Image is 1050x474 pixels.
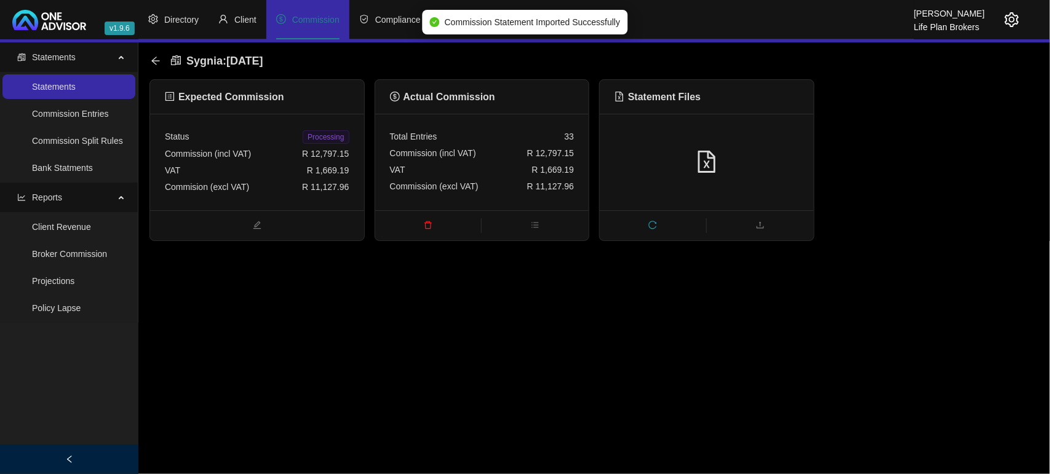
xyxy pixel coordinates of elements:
div: Commission (incl VAT) [165,147,251,160]
span: [DATE] [226,55,263,67]
div: Commission (incl VAT) [390,146,476,160]
div: 33 [564,130,574,143]
span: Compliance [375,15,421,25]
a: Client Revenue [32,222,91,232]
div: [PERSON_NAME] [914,3,985,17]
div: Commision (excl VAT) [165,180,249,194]
span: safety [359,14,369,24]
span: Commission Statement Imported Successfully [445,15,621,29]
span: Reports [32,192,62,202]
span: file-excel [614,92,624,101]
span: upload [707,219,814,233]
div: VAT [165,164,180,177]
span: R 12,797.15 [302,149,349,159]
span: bars [482,219,589,233]
span: Statements [32,52,76,62]
span: dollar [276,14,286,24]
span: Statement Files [614,92,701,102]
div: Commission (excl VAT) [390,180,479,193]
div: Status [165,130,189,144]
span: R 1,669.19 [532,165,575,175]
span: reconciliation [17,53,26,61]
span: Directory [164,15,199,25]
span: Sygnia [186,55,223,67]
span: Actual Commission [390,92,495,102]
span: setting [148,14,158,24]
a: Projections [32,276,74,286]
span: : [186,55,263,67]
div: VAT [390,163,405,176]
span: delete [375,219,482,233]
span: profile [165,92,175,101]
a: Broker Commission [32,249,107,259]
span: Commission [292,15,340,25]
span: R 11,127.96 [302,182,349,192]
span: reconciliation [170,55,181,66]
span: user [218,14,228,24]
span: arrow-left [151,56,161,66]
span: Expected Commission [165,92,284,102]
span: Processing [303,130,349,144]
div: Life Plan Brokers [914,17,985,30]
span: R 12,797.15 [527,148,574,158]
div: back [151,56,161,66]
a: Commission Entries [32,109,108,119]
span: setting [1004,12,1019,27]
span: dollar [390,92,400,101]
span: file-excel [696,151,718,173]
a: Bank Statments [32,163,93,173]
span: R 11,127.96 [527,181,574,191]
img: 2df55531c6924b55f21c4cf5d4484680-logo-light.svg [12,10,86,30]
span: edit [150,219,364,233]
span: v1.9.6 [105,22,135,35]
a: Statements [32,82,76,92]
span: check-circle [430,17,440,27]
span: line-chart [17,193,26,202]
span: left [65,455,74,464]
a: Commission Split Rules [32,136,123,146]
span: R 1,669.19 [307,165,349,175]
a: Policy Lapse [32,303,81,313]
span: reload [600,219,706,233]
div: Total Entries [390,130,437,143]
span: Client [234,15,257,25]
